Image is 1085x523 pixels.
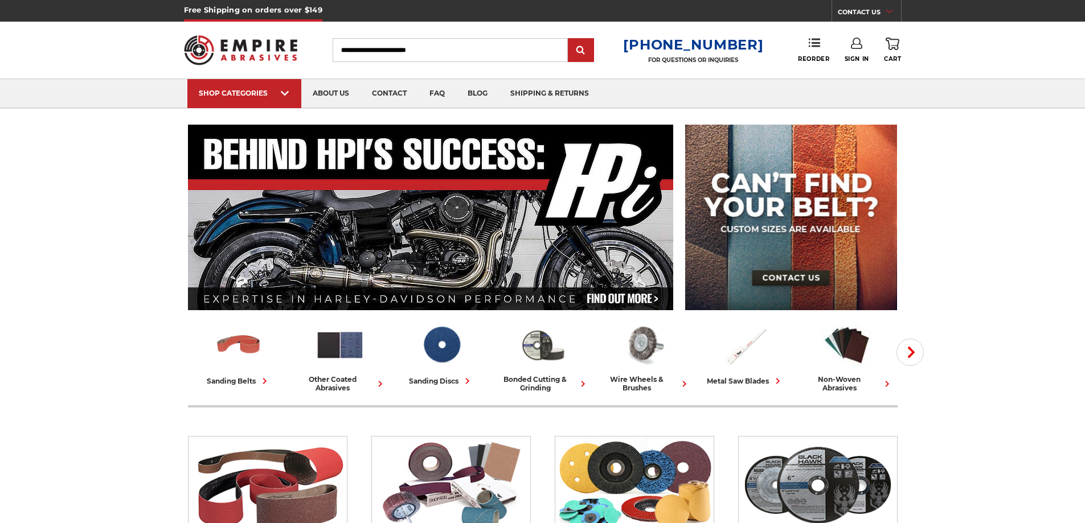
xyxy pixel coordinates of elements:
div: wire wheels & brushes [598,375,690,392]
a: non-woven abrasives [801,320,893,392]
a: other coated abrasives [294,320,386,392]
img: Sanding Belts [214,320,264,369]
img: Other Coated Abrasives [315,320,365,369]
a: sanding discs [395,320,488,387]
a: blog [456,79,499,108]
a: metal saw blades [699,320,792,387]
a: bonded cutting & grinding [497,320,589,392]
div: sanding belts [207,375,271,387]
img: Banner for an interview featuring Horsepower Inc who makes Harley performance upgrades featured o... [188,125,674,310]
a: contact [361,79,418,108]
div: metal saw blades [707,375,784,387]
div: non-woven abrasives [801,375,893,392]
div: bonded cutting & grinding [497,375,589,392]
img: Wire Wheels & Brushes [619,320,669,369]
a: sanding belts [193,320,285,387]
div: SHOP CATEGORIES [199,89,290,97]
button: Next [896,339,924,366]
span: Reorder [798,55,829,63]
img: Bonded Cutting & Grinding [518,320,568,369]
a: Reorder [798,38,829,62]
div: other coated abrasives [294,375,386,392]
img: Non-woven Abrasives [822,320,872,369]
img: Metal Saw Blades [720,320,771,369]
a: faq [418,79,456,108]
a: about us [301,79,361,108]
a: CONTACT US [838,6,901,22]
a: shipping & returns [499,79,600,108]
a: [PHONE_NUMBER] [623,36,763,53]
img: Empire Abrasives [184,28,298,72]
a: wire wheels & brushes [598,320,690,392]
span: Cart [884,55,901,63]
img: promo banner for custom belts. [685,125,897,310]
div: sanding discs [409,375,473,387]
img: Sanding Discs [416,320,466,369]
span: Sign In [845,55,869,63]
a: Cart [884,38,901,63]
p: FOR QUESTIONS OR INQUIRIES [623,56,763,64]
